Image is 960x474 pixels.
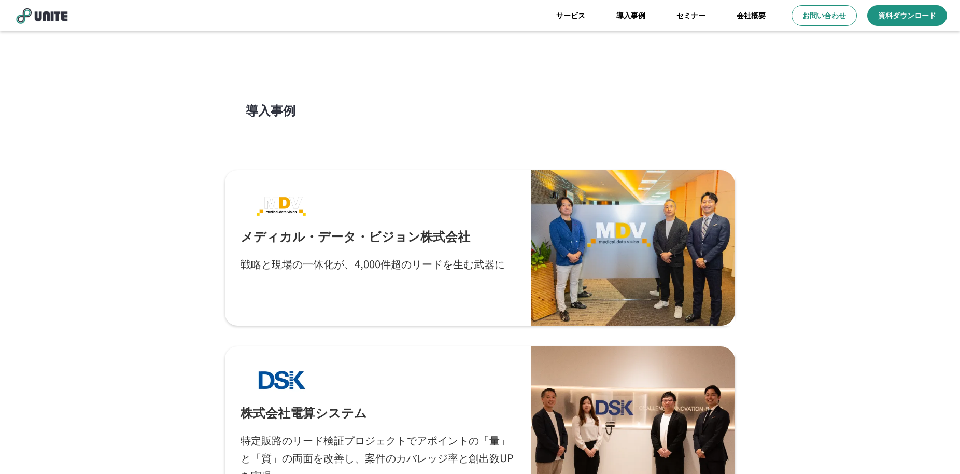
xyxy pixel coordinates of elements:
[802,10,846,21] p: お問い合わせ
[235,82,725,160] button: 導入事例
[241,255,505,273] p: 戦略と現場の一体化が、4,000件超のリードを生む武器に
[241,227,470,245] p: メディカル・データ・ビジョン株式会社
[225,170,735,326] a: メディカル・データ・ビジョン株式会社戦略と現場の一体化が、4,000件超のリードを生む武器に
[867,5,947,26] a: 資料ダウンロード
[241,403,367,421] p: 株式会社電算システム
[878,10,936,21] p: 資料ダウンロード
[246,103,295,118] p: 導入事例
[792,5,857,26] a: お問い合わせ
